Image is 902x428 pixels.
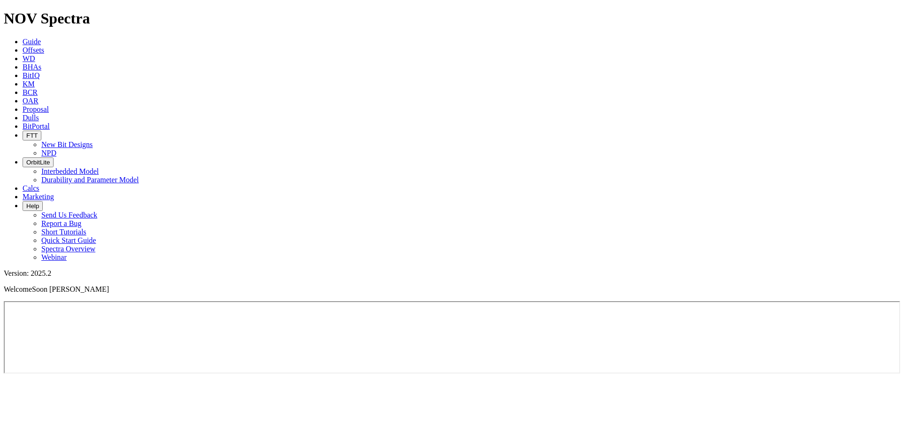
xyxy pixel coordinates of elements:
a: Interbedded Model [41,167,99,175]
a: Send Us Feedback [41,211,97,219]
p: Welcome [4,285,898,294]
button: OrbitLite [23,157,54,167]
a: Offsets [23,46,44,54]
button: FTT [23,131,41,140]
a: Short Tutorials [41,228,86,236]
button: Help [23,201,43,211]
span: FTT [26,132,38,139]
a: Quick Start Guide [41,236,96,244]
h1: NOV Spectra [4,10,898,27]
a: Proposal [23,105,49,113]
a: WD [23,54,35,62]
a: BCR [23,88,38,96]
a: Dulls [23,114,39,122]
a: NPD [41,149,56,157]
span: Help [26,202,39,210]
span: Soon [PERSON_NAME] [32,285,109,293]
a: Marketing [23,193,54,201]
a: Durability and Parameter Model [41,176,139,184]
a: Guide [23,38,41,46]
a: Webinar [41,253,67,261]
a: Report a Bug [41,219,81,227]
a: BitIQ [23,71,39,79]
a: Calcs [23,184,39,192]
a: New Bit Designs [41,140,93,148]
a: BHAs [23,63,41,71]
a: OAR [23,97,39,105]
a: BitPortal [23,122,50,130]
span: OrbitLite [26,159,50,166]
a: KM [23,80,35,88]
a: Spectra Overview [41,245,95,253]
div: Version: 2025.2 [4,269,898,278]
